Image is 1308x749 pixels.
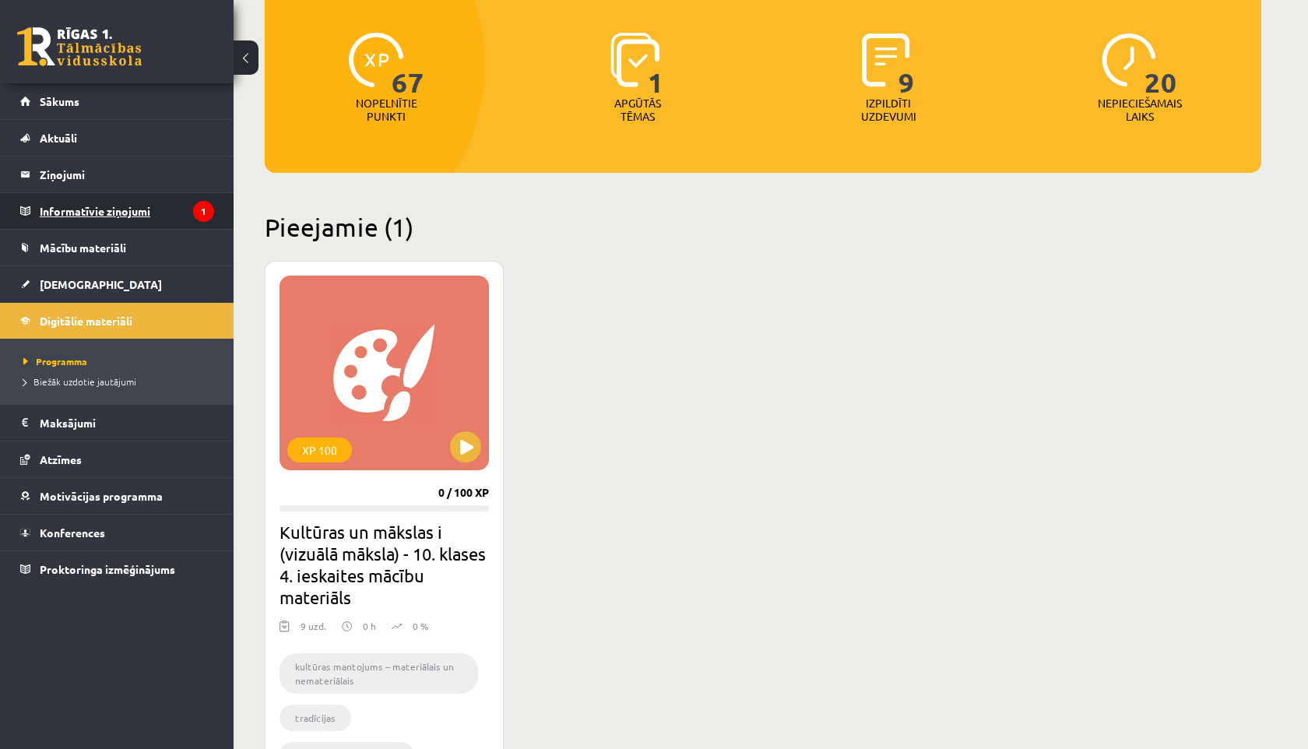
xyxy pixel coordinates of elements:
a: Aktuāli [20,120,214,156]
span: Digitālie materiāli [40,314,132,328]
li: tradīcijas [280,705,351,731]
a: Atzīmes [20,441,214,477]
p: Nepieciešamais laiks [1098,97,1182,123]
legend: Maksājumi [40,405,214,441]
a: Maksājumi [20,405,214,441]
a: Proktoringa izmēģinājums [20,551,214,587]
a: Biežāk uzdotie jautājumi [23,374,218,389]
p: 0 % [413,619,428,633]
span: Atzīmes [40,452,82,466]
a: Digitālie materiāli [20,303,214,339]
span: Programma [23,355,87,367]
a: Sākums [20,83,214,119]
img: icon-clock-7be60019b62300814b6bd22b8e044499b485619524d84068768e800edab66f18.svg [1102,33,1156,87]
span: Motivācijas programma [40,489,163,503]
div: 9 uzd. [301,619,326,642]
span: 67 [392,33,424,97]
a: [DEMOGRAPHIC_DATA] [20,266,214,302]
legend: Ziņojumi [40,156,214,192]
a: Rīgas 1. Tālmācības vidusskola [17,27,142,66]
span: Konferences [40,526,105,540]
p: Apgūtās tēmas [607,97,668,123]
a: Konferences [20,515,214,550]
h2: Kultūras un mākslas i (vizuālā māksla) - 10. klases 4. ieskaites mācību materiāls [280,521,489,608]
a: Motivācijas programma [20,478,214,514]
span: Aktuāli [40,131,77,145]
span: Mācību materiāli [40,241,126,255]
img: icon-learned-topics-4a711ccc23c960034f471b6e78daf4a3bad4a20eaf4de84257b87e66633f6470.svg [610,33,659,87]
span: Sākums [40,94,79,108]
span: 1 [648,33,664,97]
a: Programma [23,354,218,368]
a: Informatīvie ziņojumi1 [20,193,214,229]
li: kultūras mantojums – materiālais un nemateriālais [280,653,478,694]
span: Biežāk uzdotie jautājumi [23,375,136,388]
span: 20 [1144,33,1177,97]
span: Proktoringa izmēģinājums [40,562,175,576]
img: icon-completed-tasks-ad58ae20a441b2904462921112bc710f1caf180af7a3daa7317a5a94f2d26646.svg [862,33,910,87]
a: Ziņojumi [20,156,214,192]
legend: Informatīvie ziņojumi [40,193,214,229]
span: 9 [898,33,915,97]
p: Nopelnītie punkti [356,97,417,123]
p: 0 h [363,619,376,633]
a: Mācību materiāli [20,230,214,265]
i: 1 [193,201,214,222]
img: icon-xp-0682a9bc20223a9ccc6f5883a126b849a74cddfe5390d2b41b4391c66f2066e7.svg [349,33,403,87]
div: XP 100 [287,438,352,462]
h2: Pieejamie (1) [265,212,1261,242]
p: Izpildīti uzdevumi [858,97,919,123]
span: [DEMOGRAPHIC_DATA] [40,277,162,291]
